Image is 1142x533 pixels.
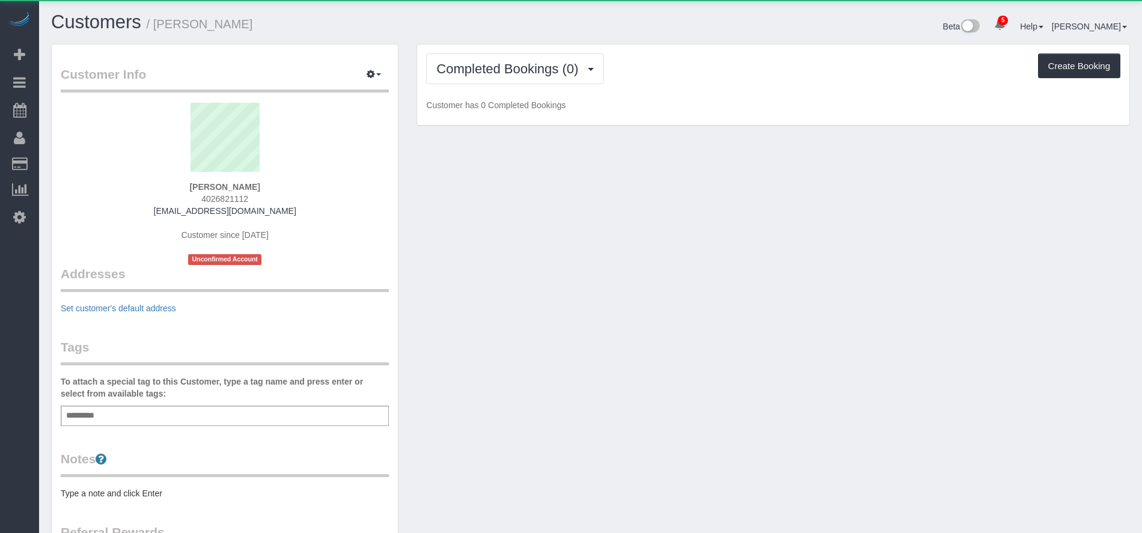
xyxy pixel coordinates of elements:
a: 5 [988,12,1012,38]
strong: [PERSON_NAME] [189,182,260,192]
button: Completed Bookings (0) [426,53,604,84]
img: Automaid Logo [7,12,31,29]
small: / [PERSON_NAME] [147,17,253,31]
span: 5 [998,16,1008,25]
button: Create Booking [1038,53,1120,79]
span: Customer since [DATE] [182,230,269,240]
pre: Type a note and click Enter [61,487,389,499]
a: [EMAIL_ADDRESS][DOMAIN_NAME] [154,206,296,216]
span: Unconfirmed Account [188,254,261,264]
a: Beta [943,22,980,31]
legend: Notes [61,450,389,477]
img: New interface [960,19,980,35]
a: Customers [51,11,141,32]
span: Completed Bookings (0) [436,61,584,76]
a: [PERSON_NAME] [1052,22,1127,31]
span: 4026821112 [201,194,248,204]
legend: Customer Info [61,65,389,93]
a: Help [1020,22,1043,31]
p: Customer has 0 Completed Bookings [426,99,1120,111]
a: Set customer's default address [61,303,176,313]
legend: Tags [61,338,389,365]
label: To attach a special tag to this Customer, type a tag name and press enter or select from availabl... [61,376,389,400]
